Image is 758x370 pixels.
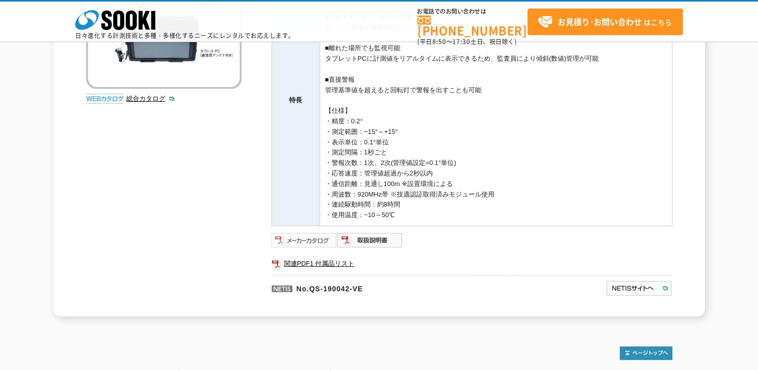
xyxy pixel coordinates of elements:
[75,33,295,39] p: 日々進化する計測技術と多種・多様化するニーズにレンタルでお応えします。
[86,94,124,104] img: webカタログ
[126,95,175,102] a: 総合カタログ
[528,9,683,35] a: お見積り･お問い合わせはこちら
[272,275,509,299] p: No.QS-190042-VE
[337,232,403,248] img: 取扱説明書
[337,239,403,246] a: 取扱説明書
[417,9,528,15] span: お電話でのお問い合わせは
[620,346,672,360] img: トップページへ
[538,15,672,30] span: はこちら
[432,37,446,46] span: 8:50
[417,37,517,46] span: (平日 ～ 土日、祝日除く)
[606,280,672,296] img: NETISサイトへ
[417,16,528,36] a: [PHONE_NUMBER]
[272,232,337,248] img: メーカーカタログ
[272,239,337,246] a: メーカーカタログ
[558,16,642,28] strong: お見積り･お問い合わせ
[452,37,470,46] span: 17:30
[272,257,672,270] a: 関連PDF1 付属品リスト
